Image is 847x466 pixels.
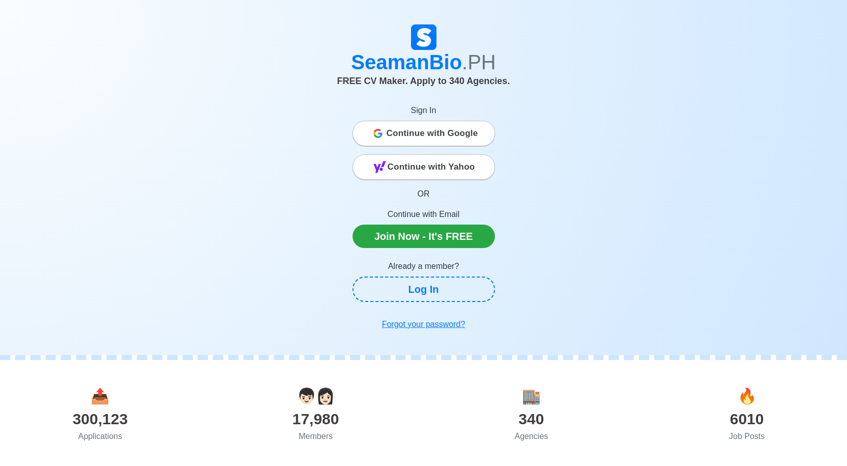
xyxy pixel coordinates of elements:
span: Continue with Google [387,123,478,144]
button: Continue with Yahoo [353,154,495,180]
p: Sign In [353,104,495,117]
span: users [297,388,335,404]
span: FREE CV Maker. Apply to 340 Agencies. [337,76,510,86]
p: Already a member? [353,260,495,272]
p: Continue with Email [353,208,495,221]
span: agencies [522,388,541,404]
div: 17,980 [208,407,424,430]
button: Continue with Google [353,121,495,146]
a: Log In [353,277,495,302]
a: Join Now - It's FREE [353,225,495,248]
div: 340 [424,407,639,430]
div: Members [208,430,424,443]
span: Continue with Yahoo [388,157,475,177]
span: applications [91,388,109,404]
p: OR [353,188,495,200]
a: Forgot your password? [353,314,495,335]
img: Logo [411,24,436,50]
span: jobs [738,388,756,404]
div: Agencies [424,430,639,443]
u: Forgot your password? [382,320,465,328]
h1: SeamanBio [141,50,706,74]
span: .PH [462,51,496,73]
